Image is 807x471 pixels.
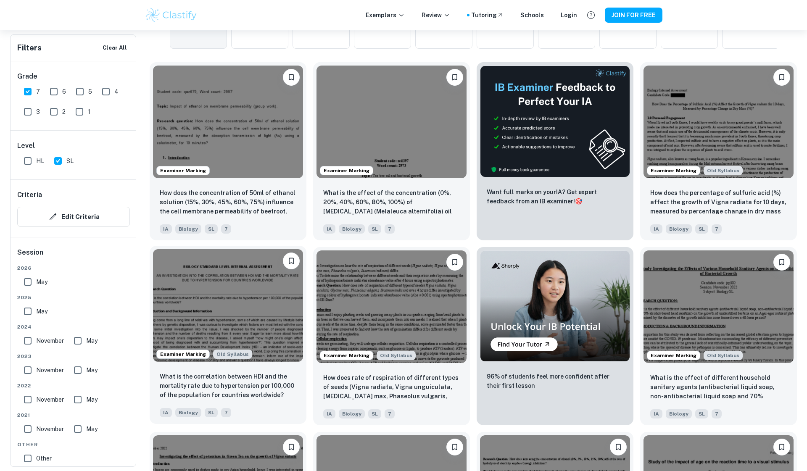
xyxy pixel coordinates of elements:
[477,247,633,425] a: Thumbnail96% of students feel more confident after their first lesson
[704,351,743,360] div: Starting from the May 2025 session, the Biology IA requirements have changed. It's OK to refer to...
[695,409,708,418] span: SL
[704,166,743,175] span: Old Syllabus
[339,224,365,234] span: Biology
[643,250,794,363] img: Biology IA example thumbnail: What is the effect of different househol
[17,190,42,200] h6: Criteria
[605,8,662,23] a: JOIN FOR FREE
[640,62,797,240] a: Examiner MarkingStarting from the May 2025 session, the Biology IA requirements have changed. It'...
[320,167,373,174] span: Examiner Marking
[385,409,395,418] span: 7
[316,66,467,178] img: Biology IA example thumbnail: What is the effect of the concentration
[114,87,119,96] span: 4
[153,66,303,178] img: Biology IA example thumbnail: How does the concentration of 50ml of et
[145,7,198,24] img: Clastify logo
[323,224,335,234] span: IA
[153,249,303,362] img: Biology IA example thumbnail: What is the correlation between HDI and
[88,87,92,96] span: 5
[320,352,373,359] span: Examiner Marking
[36,156,44,166] span: HL
[86,424,98,434] span: May
[339,409,365,418] span: Biology
[773,254,790,271] button: Please log in to bookmark exemplars
[100,42,129,54] button: Clear All
[17,441,130,448] span: Other
[62,87,66,96] span: 6
[17,411,130,419] span: 2021
[17,207,130,227] button: Edit Criteria
[86,366,98,375] span: May
[160,188,296,217] p: How does the concentration of 50ml of ethanol solution (15%, 30%, 45%, 60%, 75%) influence the ce...
[712,409,722,418] span: 7
[17,264,130,272] span: 2026
[323,188,460,217] p: What is the effect of the concentration (0%, 20%, 40%, 60%, 80%, 100%) of tea tree (Melaleuca alt...
[17,71,130,82] h6: Grade
[86,336,98,345] span: May
[647,352,700,359] span: Examiner Marking
[480,250,630,362] img: Thumbnail
[610,439,627,455] button: Please log in to bookmark exemplars
[36,424,64,434] span: November
[36,336,64,345] span: November
[160,224,172,234] span: IA
[36,277,47,287] span: May
[17,141,130,151] h6: Level
[584,8,598,22] button: Help and Feedback
[773,69,790,86] button: Please log in to bookmark exemplars
[17,382,130,389] span: 2022
[157,167,209,174] span: Examiner Marking
[712,224,722,234] span: 7
[17,247,130,264] h6: Session
[88,107,90,116] span: 1
[205,224,218,234] span: SL
[36,454,52,463] span: Other
[650,373,787,402] p: What is the effect of different household sanitary agents (antibacterial liquid soap, non-antibac...
[36,366,64,375] span: November
[446,439,463,455] button: Please log in to bookmark exemplars
[17,353,130,360] span: 2023
[422,11,450,20] p: Review
[520,11,544,20] a: Schools
[17,294,130,301] span: 2025
[36,107,40,116] span: 3
[666,409,692,418] span: Biology
[313,247,470,425] a: Examiner MarkingStarting from the May 2025 session, the Biology IA requirements have changed. It'...
[323,373,460,402] p: How does rate of respiration of different types of seeds (Vigna radiata, Vigna unguiculata, Glyci...
[175,408,201,417] span: Biology
[471,11,504,20] a: Tutoring
[36,87,40,96] span: 7
[86,395,98,404] span: May
[36,307,47,316] span: May
[36,395,64,404] span: November
[575,198,582,205] span: 🎯
[368,224,381,234] span: SL
[487,372,623,390] p: 96% of students feel more confident after their first lesson
[150,62,306,240] a: Examiner MarkingPlease log in to bookmark exemplarsHow does the concentration of 50ml of ethanol ...
[366,11,405,20] p: Exemplars
[160,408,172,417] span: IA
[62,107,66,116] span: 2
[17,323,130,331] span: 2024
[283,253,300,269] button: Please log in to bookmark exemplars
[157,350,209,358] span: Examiner Marking
[377,351,416,360] div: Starting from the May 2025 session, the Biology IA requirements have changed. It's OK to refer to...
[66,156,74,166] span: SL
[221,408,231,417] span: 7
[213,350,252,359] div: Starting from the May 2025 session, the Biology IA requirements have changed. It's OK to refer to...
[695,224,708,234] span: SL
[213,350,252,359] span: Old Syllabus
[175,224,201,234] span: Biology
[205,408,218,417] span: SL
[640,247,797,425] a: Examiner MarkingStarting from the May 2025 session, the Biology IA requirements have changed. It'...
[650,188,787,217] p: How does the percentage of sulfuric acid (%) affect the growth of Vigna radiata for 10 days, meas...
[561,11,577,20] a: Login
[477,62,633,240] a: ThumbnailWant full marks on yourIA? Get expert feedback from an IB examiner!
[313,62,470,240] a: Examiner MarkingPlease log in to bookmark exemplarsWhat is the effect of the concentration (0%, 2...
[773,439,790,455] button: Please log in to bookmark exemplars
[704,166,743,175] div: Starting from the May 2025 session, the Biology IA requirements have changed. It's OK to refer to...
[150,247,306,425] a: Examiner MarkingStarting from the May 2025 session, the Biology IA requirements have changed. It'...
[160,372,296,400] p: What is the correlation between HDI and the mortality rate due to hypertension per 100,000 of the...
[446,254,463,271] button: Please log in to bookmark exemplars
